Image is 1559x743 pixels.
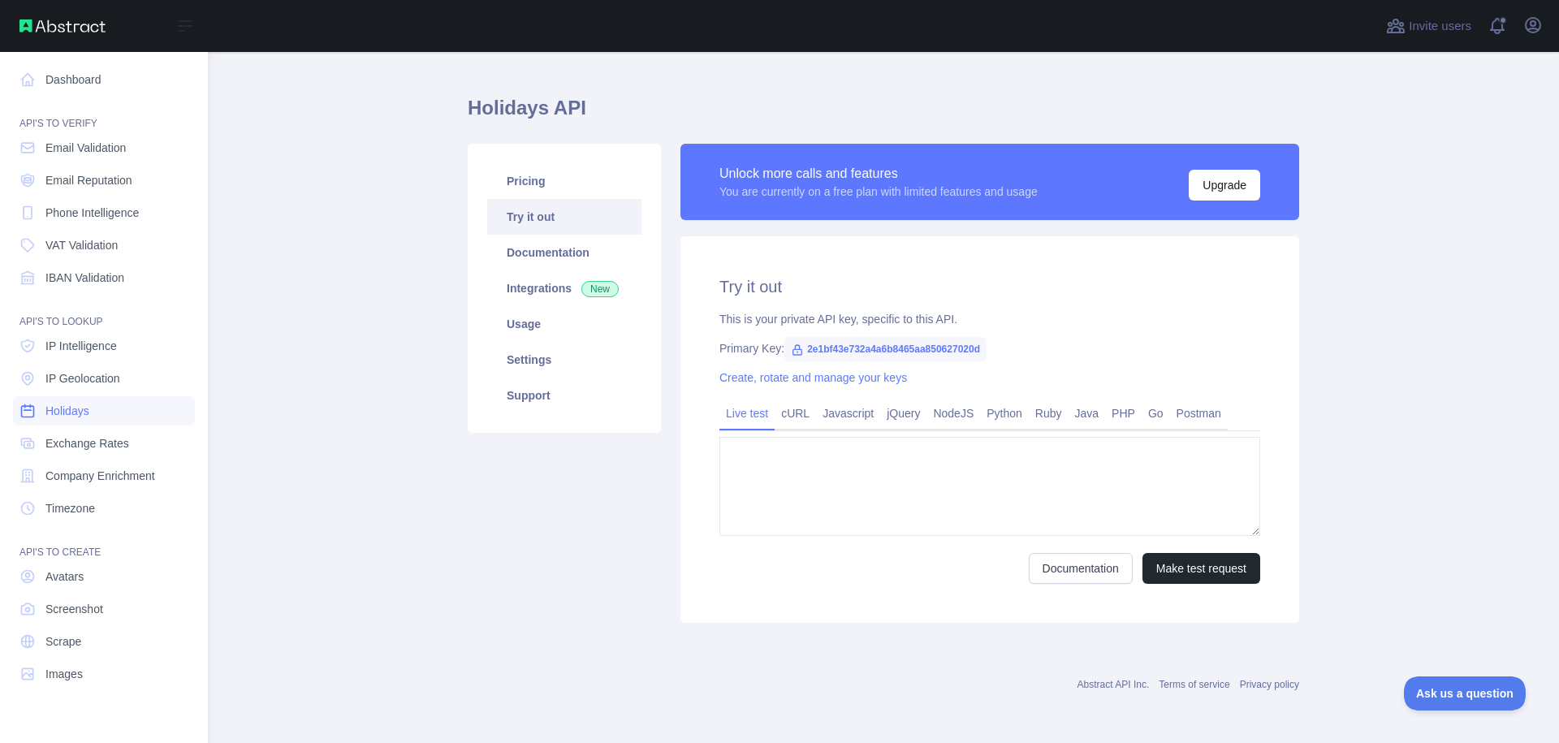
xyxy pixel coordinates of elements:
a: Support [487,378,641,413]
iframe: Toggle Customer Support [1404,676,1527,711]
a: Java [1069,400,1106,426]
span: Timezone [45,500,95,516]
h2: Try it out [719,275,1260,298]
div: API'S TO CREATE [13,526,195,559]
a: NodeJS [926,400,980,426]
span: 2e1bf43e732a4a6b8465aa850627020d [784,337,987,361]
div: You are currently on a free plan with limited features and usage [719,184,1038,200]
span: IBAN Validation [45,270,124,286]
a: Images [13,659,195,689]
a: Company Enrichment [13,461,195,490]
button: Make test request [1142,553,1260,584]
button: Invite users [1383,13,1475,39]
div: Unlock more calls and features [719,164,1038,184]
a: Live test [719,400,775,426]
span: Screenshot [45,601,103,617]
span: Scrape [45,633,81,650]
button: Upgrade [1189,170,1260,201]
a: Avatars [13,562,195,591]
span: Holidays [45,403,89,419]
span: Email Reputation [45,172,132,188]
a: IP Geolocation [13,364,195,393]
a: Scrape [13,627,195,656]
a: Documentation [1029,553,1133,584]
a: VAT Validation [13,231,195,260]
span: IP Geolocation [45,370,120,387]
span: Phone Intelligence [45,205,139,221]
a: Screenshot [13,594,195,624]
a: Phone Intelligence [13,198,195,227]
a: jQuery [880,400,926,426]
a: Python [980,400,1029,426]
a: Ruby [1029,400,1069,426]
a: Privacy policy [1240,679,1299,690]
span: Invite users [1409,17,1471,36]
a: Usage [487,306,641,342]
span: Avatars [45,568,84,585]
a: Timezone [13,494,195,523]
a: IBAN Validation [13,263,195,292]
a: Settings [487,342,641,378]
a: Pricing [487,163,641,199]
a: Holidays [13,396,195,425]
a: Email Validation [13,133,195,162]
span: IP Intelligence [45,338,117,354]
a: Documentation [487,235,641,270]
a: IP Intelligence [13,331,195,361]
div: This is your private API key, specific to this API. [719,311,1260,327]
span: Exchange Rates [45,435,129,451]
div: Primary Key: [719,340,1260,356]
span: VAT Validation [45,237,118,253]
a: Try it out [487,199,641,235]
a: Email Reputation [13,166,195,195]
a: PHP [1105,400,1142,426]
img: Abstract API [19,19,106,32]
a: Integrations New [487,270,641,306]
span: New [581,281,619,297]
a: Dashboard [13,65,195,94]
a: Postman [1170,400,1228,426]
h1: Holidays API [468,95,1299,134]
a: Create, rotate and manage your keys [719,371,907,384]
a: Go [1142,400,1170,426]
a: Terms of service [1159,679,1229,690]
a: Exchange Rates [13,429,195,458]
div: API'S TO VERIFY [13,97,195,130]
span: Company Enrichment [45,468,155,484]
a: cURL [775,400,816,426]
span: Email Validation [45,140,126,156]
a: Abstract API Inc. [1077,679,1150,690]
div: API'S TO LOOKUP [13,296,195,328]
a: Javascript [816,400,880,426]
span: Images [45,666,83,682]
